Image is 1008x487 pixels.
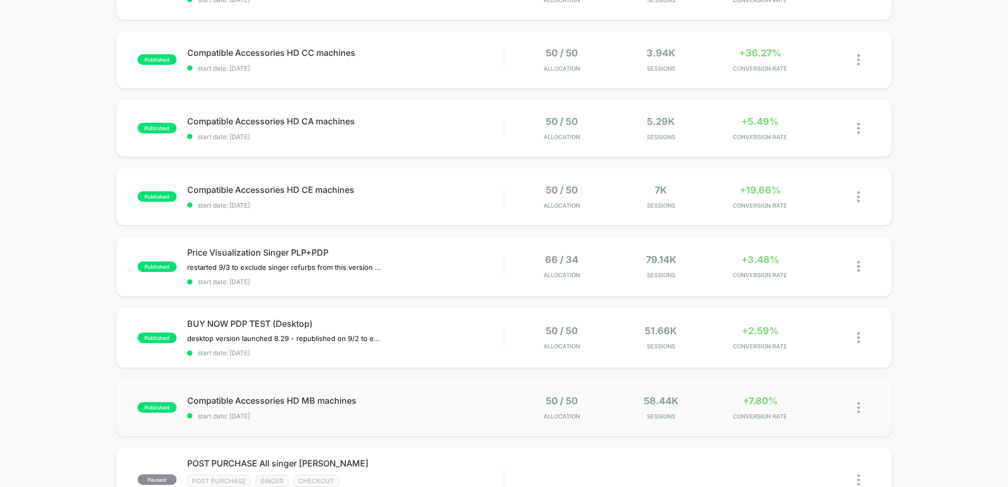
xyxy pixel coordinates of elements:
span: desktop version launched 8.29﻿ - republished on 9/2 to ensure OOS products dont show the buy now ... [187,334,383,343]
span: published [138,123,177,133]
span: Allocation [544,133,580,141]
span: Allocation [544,343,580,350]
span: Compatible Accessories HD CE machines [187,184,503,195]
span: Sessions [614,202,708,209]
span: CONVERSION RATE [713,413,807,420]
span: 50 / 50 [546,325,578,336]
span: Sessions [614,343,708,350]
img: close [857,474,860,485]
span: Post Purchase [187,475,250,487]
span: start date: [DATE] [187,349,503,357]
span: published [138,333,177,343]
span: 79.14k [646,254,676,265]
span: start date: [DATE] [187,64,503,72]
span: Sessions [614,271,708,279]
span: Sessions [614,133,708,141]
span: 66 / 34 [545,254,578,265]
span: restarted 9/3 to exclude singer refurbs from this version of the test [187,263,383,271]
span: BUY NOW PDP TEST (Desktop) [187,318,503,329]
span: published [138,191,177,202]
span: Allocation [544,271,580,279]
img: close [857,261,860,272]
span: Allocation [544,65,580,72]
span: +7.80% [743,395,778,406]
span: CONVERSION RATE [713,65,807,72]
span: CONVERSION RATE [713,202,807,209]
span: Compatible Accessories HD CC machines [187,47,503,58]
img: close [857,402,860,413]
span: Sessions [614,65,708,72]
span: paused [138,474,177,485]
span: start date: [DATE] [187,412,503,420]
span: Allocation [544,202,580,209]
span: +36.27% [739,47,781,59]
img: close [857,191,860,202]
span: Allocation [544,413,580,420]
span: Price Visualization Singer PLP+PDP [187,247,503,258]
span: CONVERSION RATE [713,343,807,350]
span: Sessions [614,413,708,420]
span: published [138,54,177,65]
span: 3.94k [646,47,675,59]
span: checkout [294,475,339,487]
span: +5.49% [741,116,779,127]
span: 58.44k [644,395,679,406]
span: Singer [256,475,288,487]
span: 5.29k [647,116,675,127]
span: 50 / 50 [546,184,578,196]
span: 7k [655,184,667,196]
img: close [857,123,860,134]
span: 51.66k [645,325,677,336]
span: published [138,402,177,413]
span: CONVERSION RATE [713,271,807,279]
span: +19.66% [740,184,781,196]
span: Compatible Accessories HD CA machines [187,116,503,126]
span: Compatible Accessories HD MB machines [187,395,503,406]
span: start date: [DATE] [187,201,503,209]
span: 50 / 50 [546,395,578,406]
span: +2.59% [742,325,779,336]
span: published [138,261,177,272]
span: 50 / 50 [546,116,578,127]
span: start date: [DATE] [187,133,503,141]
span: POST PURCHASE All singer [PERSON_NAME] [187,458,503,469]
span: 50 / 50 [546,47,578,59]
span: CONVERSION RATE [713,133,807,141]
span: start date: [DATE] [187,278,503,286]
img: close [857,332,860,343]
img: close [857,54,860,65]
span: +3.48% [741,254,779,265]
